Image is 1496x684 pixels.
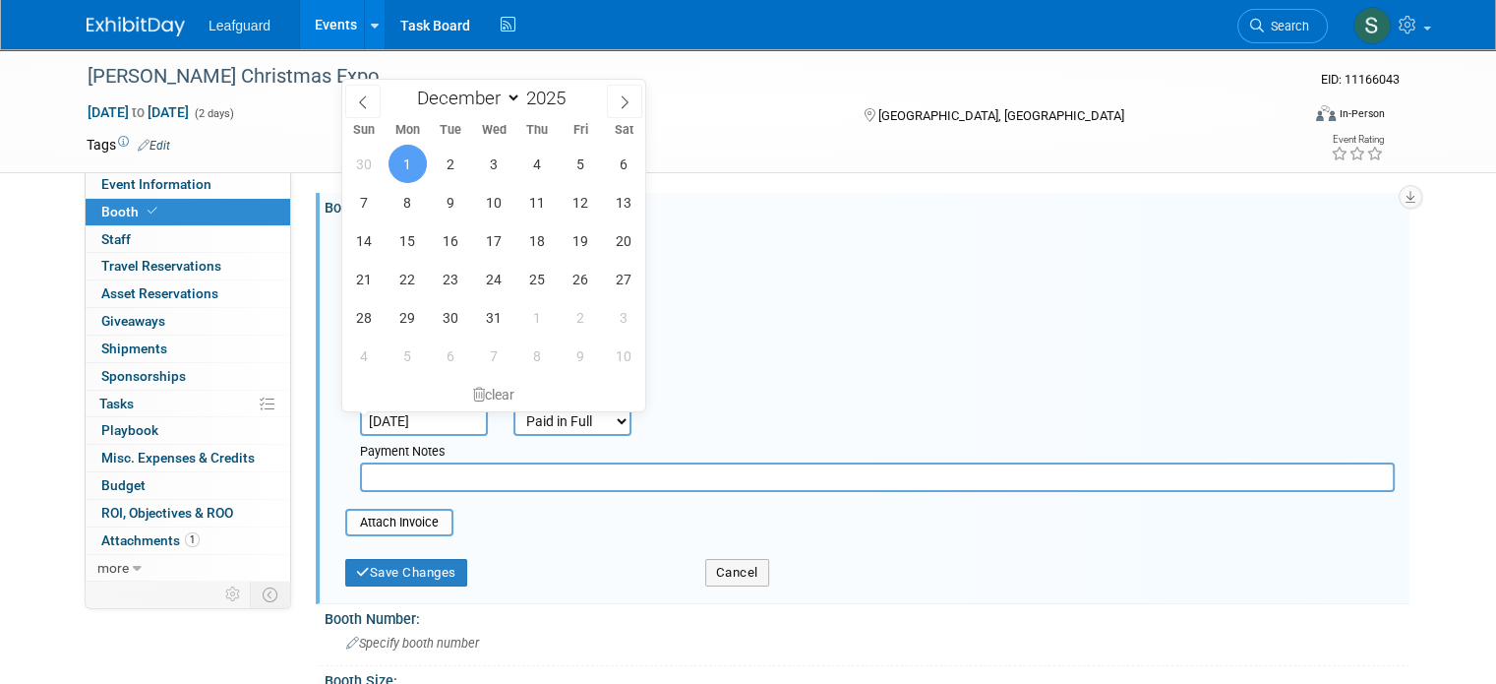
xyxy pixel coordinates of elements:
div: [PERSON_NAME] Christmas Expo [81,59,1275,94]
span: [DATE] [DATE] [87,103,190,121]
span: Booth [101,204,161,219]
span: Shipments [101,341,167,356]
span: more [97,560,129,576]
span: Leafguard [209,18,270,33]
span: January 10, 2026 [605,337,643,375]
span: December 25, 2025 [518,260,557,298]
div: In-Person [1339,106,1385,121]
span: December 30, 2025 [432,298,470,337]
span: December 13, 2025 [605,183,643,221]
span: Staff [101,231,131,247]
div: Payment Details: [345,355,1395,379]
span: December 29, 2025 [389,298,427,337]
select: Month [408,86,521,110]
span: December 28, 2025 [345,298,384,337]
span: December 14, 2025 [345,221,384,260]
span: Specify booth number [346,636,479,651]
span: Playbook [101,422,158,438]
span: December 19, 2025 [562,221,600,260]
span: to [129,104,148,120]
span: December 24, 2025 [475,260,513,298]
span: Misc. Expenses & Credits [101,450,255,466]
span: (2 days) [193,107,234,120]
span: December 20, 2025 [605,221,643,260]
a: Staff [86,226,290,253]
a: Search [1237,9,1328,43]
span: December 10, 2025 [475,183,513,221]
span: January 7, 2026 [475,337,513,375]
span: [GEOGRAPHIC_DATA], [GEOGRAPHIC_DATA] [878,108,1124,123]
span: December 9, 2025 [432,183,470,221]
a: ROI, Objectives & ROO [86,500,290,527]
span: Sponsorships [101,368,186,384]
span: Attachments [101,532,200,548]
span: December 17, 2025 [475,221,513,260]
span: Tue [429,124,472,137]
span: December 22, 2025 [389,260,427,298]
span: December 15, 2025 [389,221,427,260]
span: December 27, 2025 [605,260,643,298]
div: Booth Reservation & Invoice: [325,193,1409,218]
a: Event Information [86,171,290,198]
a: Tasks [86,391,290,417]
span: December 4, 2025 [518,145,557,183]
span: 1 [185,532,200,547]
img: Format-Inperson.png [1316,105,1336,121]
a: Edit [138,139,170,153]
span: December 16, 2025 [432,221,470,260]
span: January 4, 2026 [345,337,384,375]
span: Sat [602,124,645,137]
a: Sponsorships [86,363,290,390]
span: Search [1264,19,1309,33]
span: ROI, Objectives & ROO [101,505,233,521]
a: Budget [86,472,290,499]
td: Personalize Event Tab Strip [216,582,251,607]
button: Cancel [705,559,769,587]
span: December 3, 2025 [475,145,513,183]
span: Mon [386,124,429,137]
span: January 1, 2026 [518,298,557,337]
a: Travel Reservations [86,253,290,280]
span: December 31, 2025 [475,298,513,337]
span: Event Information [101,176,211,192]
img: Stephanie Luke [1353,7,1391,44]
span: January 5, 2026 [389,337,427,375]
span: December 21, 2025 [345,260,384,298]
span: December 6, 2025 [605,145,643,183]
div: Event Rating [1331,135,1384,145]
span: January 6, 2026 [432,337,470,375]
span: November 30, 2025 [345,145,384,183]
span: January 9, 2026 [562,337,600,375]
div: Cost: [345,278,1395,296]
span: December 23, 2025 [432,260,470,298]
span: Thu [515,124,559,137]
span: Fri [559,124,602,137]
span: Event ID: 11166043 [1321,72,1400,87]
span: January 2, 2026 [562,298,600,337]
span: December 18, 2025 [518,221,557,260]
input: Year [521,87,580,109]
span: December 1, 2025 [389,145,427,183]
span: January 8, 2026 [518,337,557,375]
i: Booth reservation complete [148,206,157,217]
a: Giveaways [86,308,290,335]
span: Sun [342,124,386,137]
span: Wed [472,124,515,137]
span: Asset Reservations [101,285,218,301]
a: Misc. Expenses & Credits [86,445,290,471]
div: Booth Number: [325,604,1409,629]
td: Tags [87,135,170,155]
a: more [86,555,290,582]
a: Playbook [86,417,290,444]
span: January 3, 2026 [605,298,643,337]
span: Budget [101,477,146,493]
img: ExhibitDay [87,17,185,36]
span: December 11, 2025 [518,183,557,221]
span: Travel Reservations [101,258,221,274]
a: Asset Reservations [86,280,290,307]
div: Event Format [1193,102,1385,132]
span: Giveaways [101,313,165,329]
button: Save Changes [345,559,467,587]
a: Shipments [86,336,290,362]
span: Tasks [99,396,134,411]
